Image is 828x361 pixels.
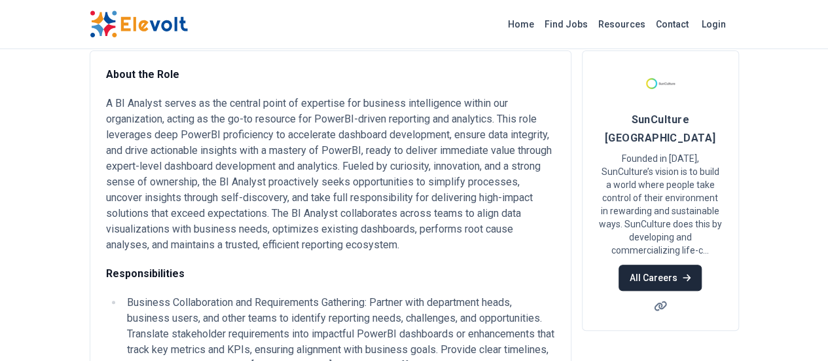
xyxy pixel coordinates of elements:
[106,267,185,280] strong: Responsibilities
[106,96,555,253] p: A BI Analyst serves as the central point of expertise for business intelligence within our organi...
[539,14,593,35] a: Find Jobs
[651,14,694,35] a: Contact
[644,67,677,100] img: SunCulture Kenya
[619,265,702,291] a: All Careers
[763,298,828,361] iframe: Chat Widget
[694,11,734,37] a: Login
[90,10,188,38] img: Elevolt
[593,14,651,35] a: Resources
[106,68,179,81] strong: About the Role
[503,14,539,35] a: Home
[598,152,723,257] p: Founded in [DATE], SunCulture’s vision is to build a world where people take control of their env...
[605,113,716,144] span: SunCulture [GEOGRAPHIC_DATA]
